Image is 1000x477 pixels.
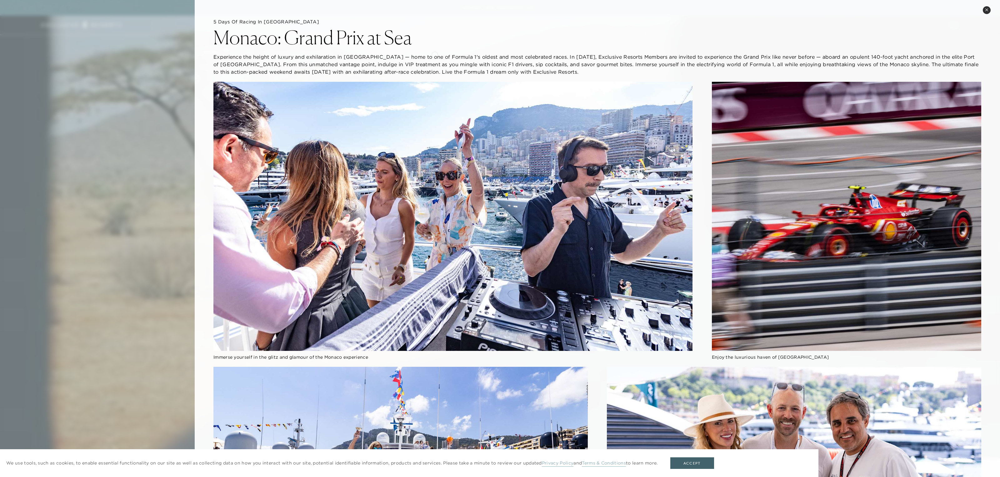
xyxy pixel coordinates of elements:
[213,28,412,47] h2: Monaco: Grand Prix at Sea
[213,19,981,25] h5: 5 Days of Racing in [GEOGRAPHIC_DATA]
[213,53,981,76] p: Experience the height of luxury and exhilaration in [GEOGRAPHIC_DATA] — home to one of Formula 1'...
[6,460,658,466] p: We use tools, such as cookies, to enable essential functionality on our site as well as collectin...
[213,354,368,360] span: Immerse yourself in the glitz and glamour of the Monaco experience
[670,457,714,469] button: Accept
[582,460,626,467] a: Terms & Conditions
[712,354,829,360] span: Enjoy the luxurious haven of [GEOGRAPHIC_DATA]
[542,460,573,467] a: Privacy Policy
